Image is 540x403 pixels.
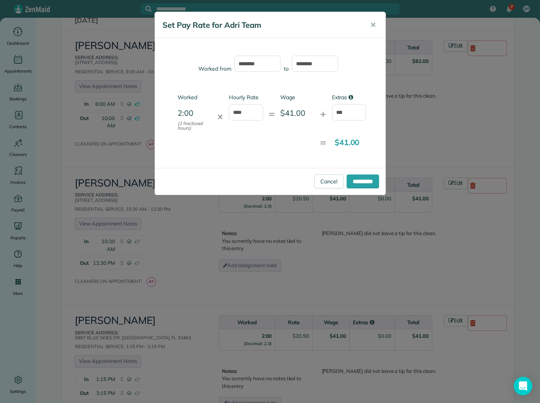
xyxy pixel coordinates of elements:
[332,93,366,101] label: Extras
[280,93,315,101] label: Wage
[178,107,212,130] div: 2:00
[229,93,263,101] label: Hourly Rate
[178,121,212,130] small: (2 fractional hours)
[280,107,315,119] div: $41.00
[314,174,344,188] a: Cancel
[514,377,532,395] div: Open Intercom Messenger
[370,20,376,29] span: ✕
[315,106,332,122] div: +
[163,20,359,30] h5: Set Pay Rate for Adri Team
[284,65,289,73] label: to
[263,106,280,122] div: =
[198,65,231,73] label: Worked from
[315,134,332,150] div: =
[212,111,229,123] div: ✕
[178,93,212,101] label: Worked
[335,137,360,147] strong: $41.00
